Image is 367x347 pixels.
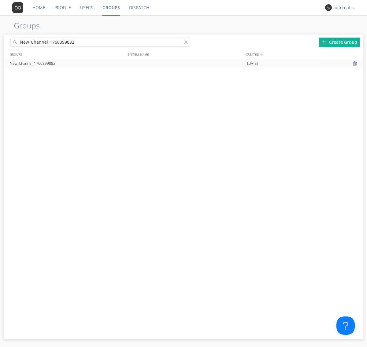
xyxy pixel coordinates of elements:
div: automation+dispatcher0014 [333,5,356,11]
a: New_Channel_1760399882[DATE] [4,59,363,68]
span: [DATE] [247,59,258,68]
div: New_Channel_1760399882 [8,59,126,68]
div: Create Group [319,38,360,47]
img: 373638.png [12,2,23,13]
iframe: Toggle Customer Support [336,316,355,335]
div: CREATED [244,50,363,59]
img: plus.svg [322,40,326,44]
img: 373638.png [325,4,332,11]
div: GROUPS [8,50,124,59]
div: SYSTEM_NAME [126,50,244,59]
input: Search groups [10,38,190,47]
